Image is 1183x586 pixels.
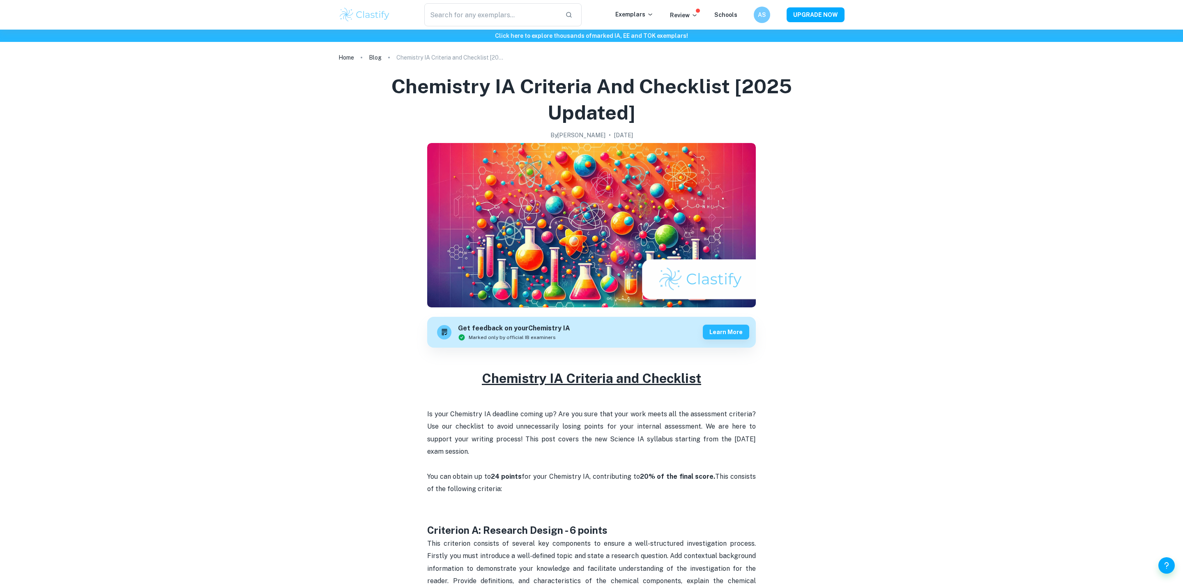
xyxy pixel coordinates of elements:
a: Get feedback on yourChemistry IAMarked only by official IB examinersLearn more [427,317,756,348]
p: Chemistry IA Criteria and Checklist [2025 updated] [396,53,503,62]
u: Chemistry IA Criteria and Checklist [482,371,701,386]
a: Blog [369,52,382,63]
img: Chemistry IA Criteria and Checklist [2025 updated] cover image [427,143,756,307]
button: UPGRADE NOW [787,7,845,22]
strong: 20% of the final score. [640,473,716,480]
h1: Chemistry IA Criteria and Checklist [2025 updated] [348,73,835,126]
h6: Click here to explore thousands of marked IA, EE and TOK exemplars ! [2,31,1181,40]
h2: By [PERSON_NAME] [550,131,605,140]
a: Home [338,52,354,63]
h2: [DATE] [614,131,633,140]
input: Search for any exemplars... [424,3,559,26]
strong: 24 points [491,473,522,480]
h6: Get feedback on your Chemistry IA [458,323,570,334]
span: Marked only by official IB examiners [469,334,556,341]
span: Is your Chemistry IA deadline coming up? Are you sure that your work meets all the assessment cri... [427,410,757,455]
strong: Criterion A: Research Design - 6 points [427,524,608,536]
img: Clastify logo [338,7,391,23]
a: Schools [714,12,737,18]
p: • [609,131,611,140]
p: Review [670,11,698,20]
p: You can obtain up to for your Chemistry IA, contributing to This consists of the following criteria: [427,408,756,508]
button: AS [754,7,770,23]
h6: AS [757,10,767,19]
button: Learn more [703,325,749,339]
button: Help and Feedback [1158,557,1175,574]
p: Exemplars [615,10,654,19]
